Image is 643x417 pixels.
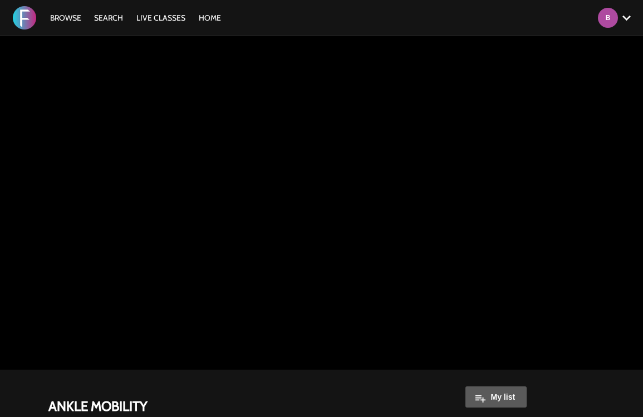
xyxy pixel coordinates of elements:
[48,398,148,415] strong: ANKLE MOBILITY
[89,13,129,23] a: Search
[131,13,191,23] a: LIVE CLASSES
[193,13,227,23] a: HOME
[45,13,87,23] a: Browse
[45,12,227,23] nav: Primary
[13,6,36,30] img: FORMATION
[465,386,527,408] button: My list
